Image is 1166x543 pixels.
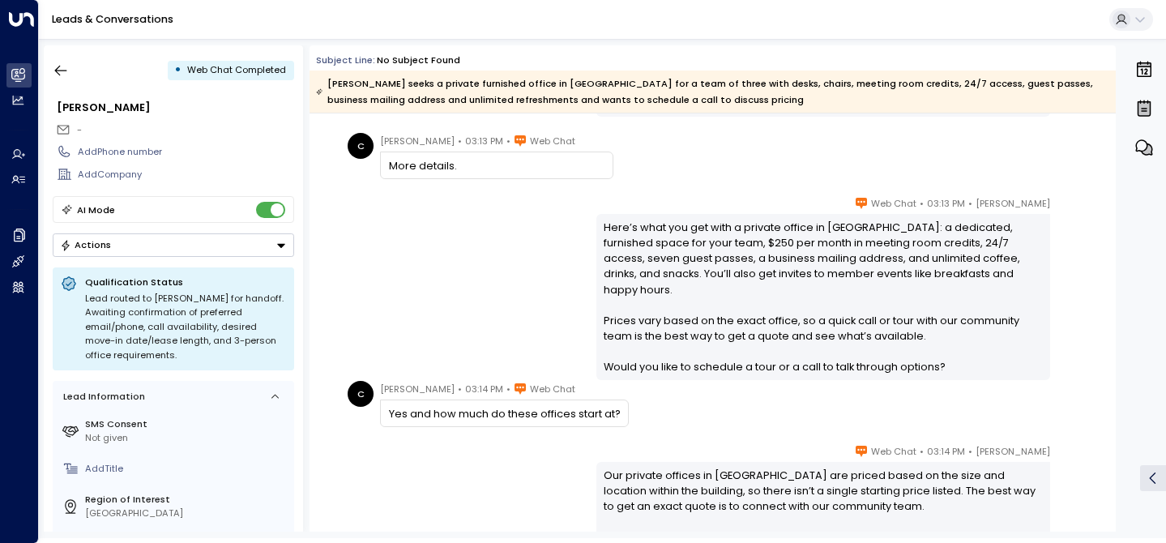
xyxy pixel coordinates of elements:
[1057,195,1083,221] img: 15_headshot.jpg
[77,202,115,218] div: AI Mode
[85,507,288,520] div: [GEOGRAPHIC_DATA]
[85,493,288,507] label: Region of Interest
[1057,443,1083,469] img: 15_headshot.jpg
[174,58,182,82] div: •
[58,390,145,404] div: Lead Information
[53,233,294,257] div: Button group with a nested menu
[380,133,455,149] span: [PERSON_NAME]
[968,195,972,212] span: •
[465,381,503,397] span: 03:14 PM
[53,233,294,257] button: Actions
[78,145,293,159] div: AddPhone number
[530,133,575,149] span: Web Chat
[85,431,288,445] div: Not given
[871,195,916,212] span: Web Chat
[377,53,460,67] div: No subject found
[316,53,375,66] span: Subject Line:
[976,443,1050,460] span: [PERSON_NAME]
[77,123,82,136] span: -
[85,292,286,363] div: Lead routed to [PERSON_NAME] for handoff. Awaiting confirmation of preferred email/phone, call av...
[348,133,374,159] div: C
[976,195,1050,212] span: [PERSON_NAME]
[380,381,455,397] span: [PERSON_NAME]
[52,12,173,26] a: Leads & Conversations
[389,406,621,421] div: Yes and how much do these offices start at?
[348,381,374,407] div: C
[920,443,924,460] span: •
[389,158,605,173] div: More details.
[60,239,111,250] div: Actions
[530,381,575,397] span: Web Chat
[187,63,286,76] span: Web Chat Completed
[968,443,972,460] span: •
[506,133,510,149] span: •
[316,75,1108,108] div: [PERSON_NAME] seeks a private furnished office in [GEOGRAPHIC_DATA] for a team of three with desk...
[85,417,288,431] label: SMS Consent
[458,381,462,397] span: •
[458,133,462,149] span: •
[927,443,965,460] span: 03:14 PM
[927,195,965,212] span: 03:13 PM
[871,443,916,460] span: Web Chat
[920,195,924,212] span: •
[85,276,286,289] p: Qualification Status
[85,462,288,476] div: AddTitle
[506,381,510,397] span: •
[57,100,293,115] div: [PERSON_NAME]
[78,168,293,182] div: AddCompany
[604,220,1042,375] div: Here’s what you get with a private office in [GEOGRAPHIC_DATA]: a dedicated, furnished space for ...
[465,133,503,149] span: 03:13 PM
